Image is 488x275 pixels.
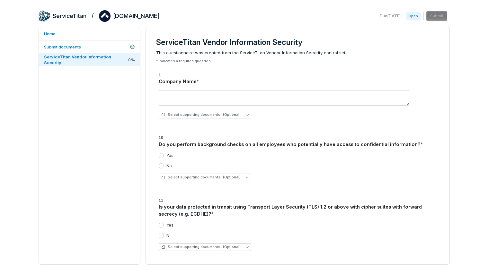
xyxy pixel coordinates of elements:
[39,40,140,53] a: Submit documents
[156,59,439,64] p: * indicates a required question
[166,223,173,228] label: Yes
[161,245,241,249] span: Select supporting documents
[39,27,140,40] a: Home
[166,233,169,238] label: N
[128,57,135,63] span: 0 %
[223,112,241,117] span: (Optional)
[156,50,439,56] span: This questionnaire was created from the ServiceTitan Vendor Information Security control set
[159,199,163,203] span: 11
[159,73,161,78] span: 1
[113,12,160,20] h2: [DOMAIN_NAME]
[166,153,173,158] label: Yes
[159,136,163,140] span: 10
[159,78,437,85] div: Company Name
[156,38,439,47] h3: ServiceTitan Vendor Information Security
[44,44,81,49] span: Submit documents
[92,10,94,20] h2: /
[223,175,241,180] span: (Optional)
[159,203,437,218] div: Is your data protected in transit using Transport Layer Security (TLS) 1.2 or above with cipher s...
[39,53,140,66] a: ServiceTitan Vendor Information Security0%
[166,163,172,168] label: No
[406,12,421,20] span: Open
[223,245,241,249] span: (Optional)
[380,13,401,19] span: Due [DATE]
[53,12,86,20] h2: ServiceTitan
[161,112,241,117] span: Select supporting documents
[44,54,111,65] span: ServiceTitan Vendor Information Security
[161,175,241,180] span: Select supporting documents
[159,141,437,148] div: Do you perform background checks on all employees who potentially have access to confidential inf...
